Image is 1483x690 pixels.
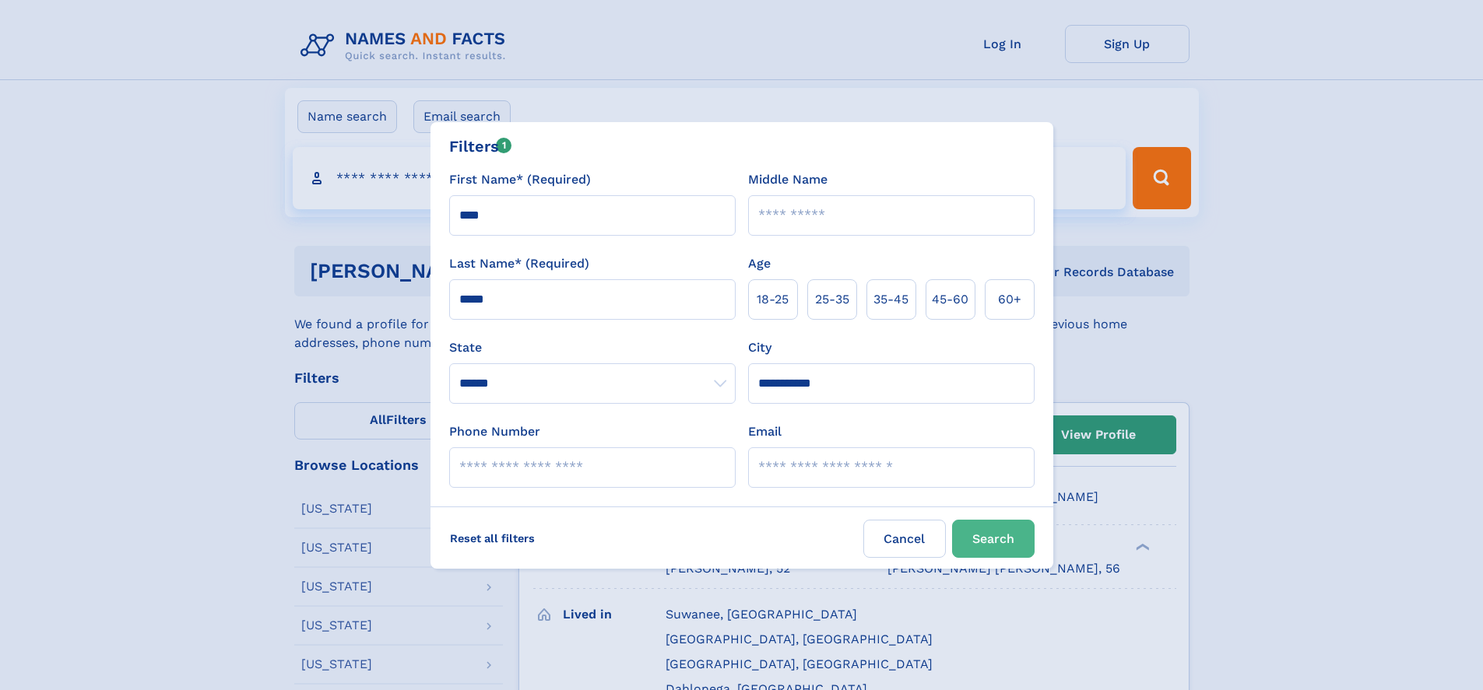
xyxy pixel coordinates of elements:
label: Email [748,422,782,441]
label: Cancel [863,520,946,558]
label: Middle Name [748,170,828,189]
label: Reset all filters [440,520,545,557]
span: 25‑35 [815,290,849,309]
label: Phone Number [449,422,540,441]
span: 18‑25 [757,290,789,309]
button: Search [952,520,1035,558]
div: Filters [449,135,512,158]
span: 35‑45 [873,290,908,309]
label: State [449,338,736,357]
span: 60+ [998,290,1021,309]
label: First Name* (Required) [449,170,591,189]
span: 45‑60 [932,290,968,309]
label: Last Name* (Required) [449,254,589,273]
label: Age [748,254,771,273]
label: City [748,338,771,357]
